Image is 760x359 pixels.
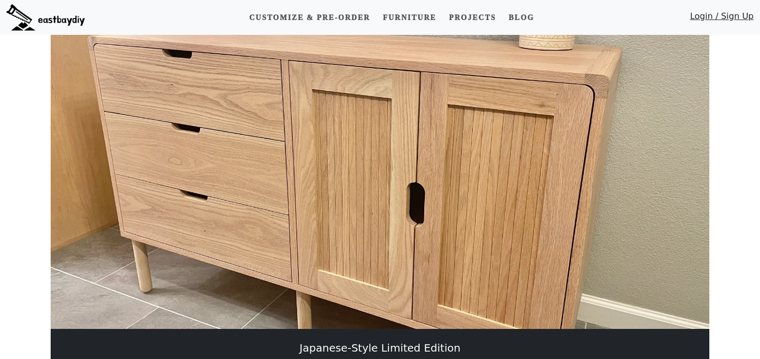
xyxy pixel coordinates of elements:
[245,8,374,27] a: Customize & Pre-order
[51,342,709,354] h5: Japanese-Style Limited Edition
[51,35,709,329] img: Japanese-Style Limited Edition
[690,10,754,27] a: Login / Sign Up
[378,8,440,27] a: Furniture
[6,4,85,31] img: eastbaydiy
[505,8,538,27] a: Blog
[445,8,500,27] a: Projects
